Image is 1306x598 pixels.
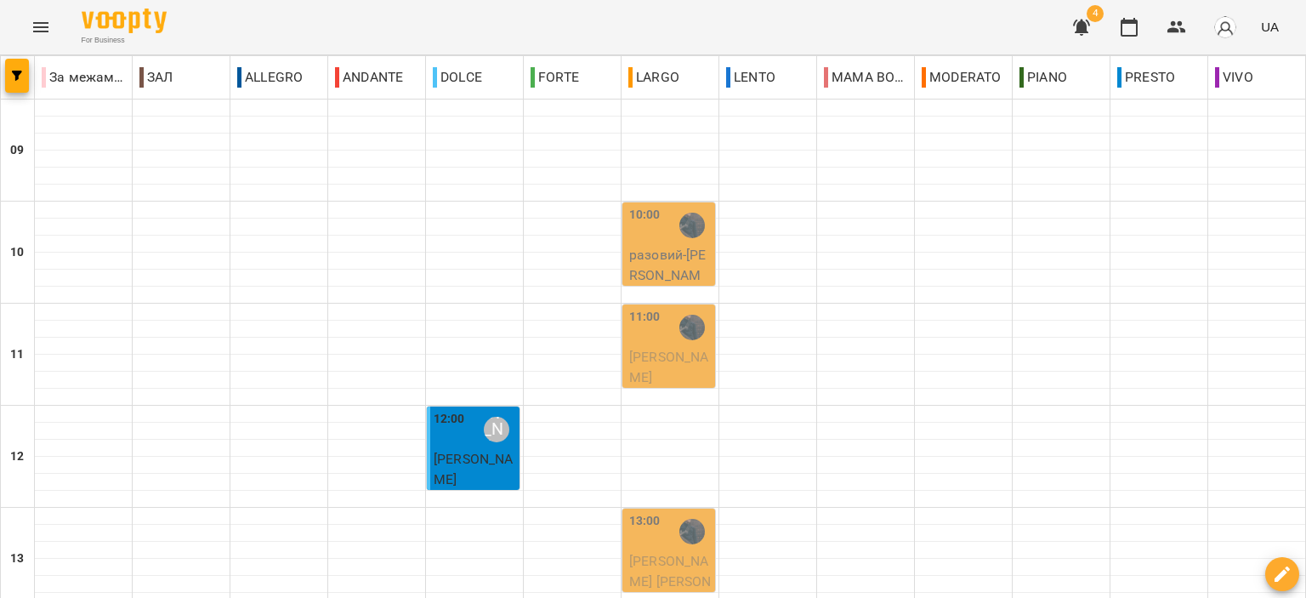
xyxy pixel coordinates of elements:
p: MODERATO [922,67,1001,88]
p: PRESTO [1117,67,1175,88]
p: FORTE [531,67,579,88]
label: 13:00 [629,512,661,531]
p: LENTO [726,67,775,88]
img: Воробей Павло [679,315,705,340]
p: ANDANTE [335,67,403,88]
p: PIANO [1019,67,1067,88]
h6: 09 [10,141,24,160]
p: LARGO [628,67,679,88]
p: вокал [434,489,516,510]
p: DOLCE [433,67,482,88]
p: VIVO [1215,67,1253,88]
p: ЗАЛ [139,67,173,88]
p: За межами школи [42,67,125,88]
h6: 11 [10,345,24,364]
button: Menu [20,7,61,48]
p: MAMA BOSS [824,67,907,88]
p: разовий - [PERSON_NAME] [629,245,712,305]
div: Дубина Аліна [484,417,509,442]
p: ALLEGRO [237,67,303,88]
img: Воробей Павло [679,519,705,544]
p: гітара, електрогітара [629,387,712,427]
label: 11:00 [629,308,661,327]
span: [PERSON_NAME] [434,451,513,487]
span: [PERSON_NAME] [629,349,708,385]
span: UA [1261,18,1279,36]
label: 12:00 [434,410,465,429]
span: 4 [1087,5,1104,22]
button: UA [1254,11,1286,43]
label: 10:00 [629,206,661,225]
h6: 12 [10,447,24,466]
h6: 10 [10,243,24,262]
img: avatar_s.png [1213,15,1237,39]
img: Voopty Logo [82,9,167,33]
img: Воробей Павло [679,213,705,238]
h6: 13 [10,550,24,568]
span: For Business [82,35,167,46]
